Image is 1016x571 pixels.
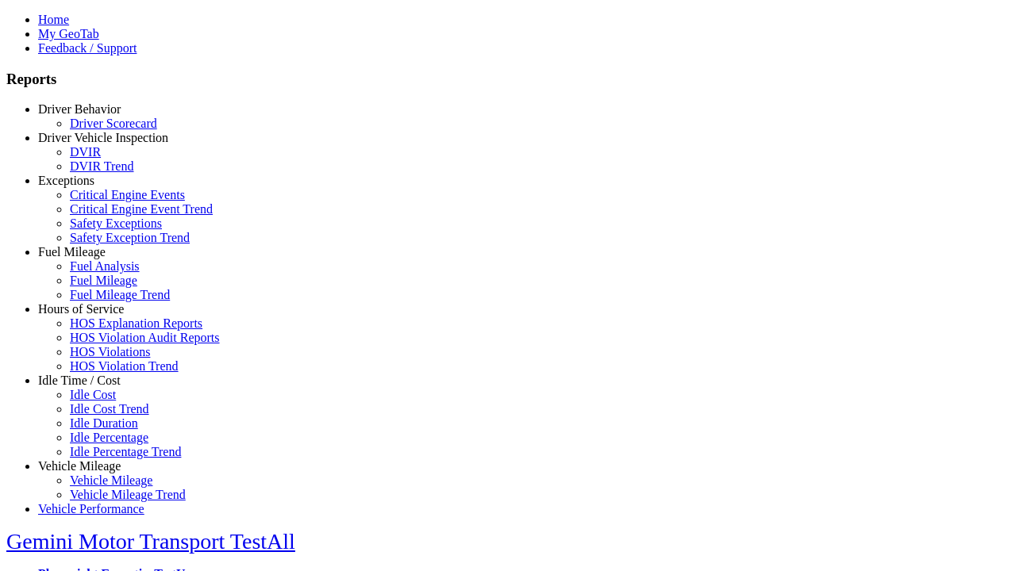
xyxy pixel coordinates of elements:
[6,529,295,554] a: Gemini Motor Transport TestAll
[38,131,168,144] a: Driver Vehicle Inspection
[70,488,186,501] a: Vehicle Mileage Trend
[70,288,170,301] a: Fuel Mileage Trend
[70,431,148,444] a: Idle Percentage
[70,117,157,130] a: Driver Scorecard
[70,473,152,487] a: Vehicle Mileage
[70,331,220,344] a: HOS Violation Audit Reports
[70,402,149,416] a: Idle Cost Trend
[70,217,162,230] a: Safety Exceptions
[70,359,179,373] a: HOS Violation Trend
[38,374,121,387] a: Idle Time / Cost
[70,202,213,216] a: Critical Engine Event Trend
[38,502,144,515] a: Vehicle Performance
[38,174,94,187] a: Exceptions
[38,27,99,40] a: My GeoTab
[70,188,185,201] a: Critical Engine Events
[70,388,116,401] a: Idle Cost
[70,316,202,330] a: HOS Explanation Reports
[38,41,137,55] a: Feedback / Support
[38,102,121,116] a: Driver Behavior
[70,145,101,159] a: DVIR
[6,71,1010,88] h3: Reports
[70,159,133,173] a: DVIR Trend
[70,345,150,358] a: HOS Violations
[38,302,124,316] a: Hours of Service
[70,445,181,458] a: Idle Percentage Trend
[70,259,140,273] a: Fuel Analysis
[70,231,190,244] a: Safety Exception Trend
[38,245,106,259] a: Fuel Mileage
[38,459,121,473] a: Vehicle Mileage
[70,274,137,287] a: Fuel Mileage
[70,416,138,430] a: Idle Duration
[38,13,69,26] a: Home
